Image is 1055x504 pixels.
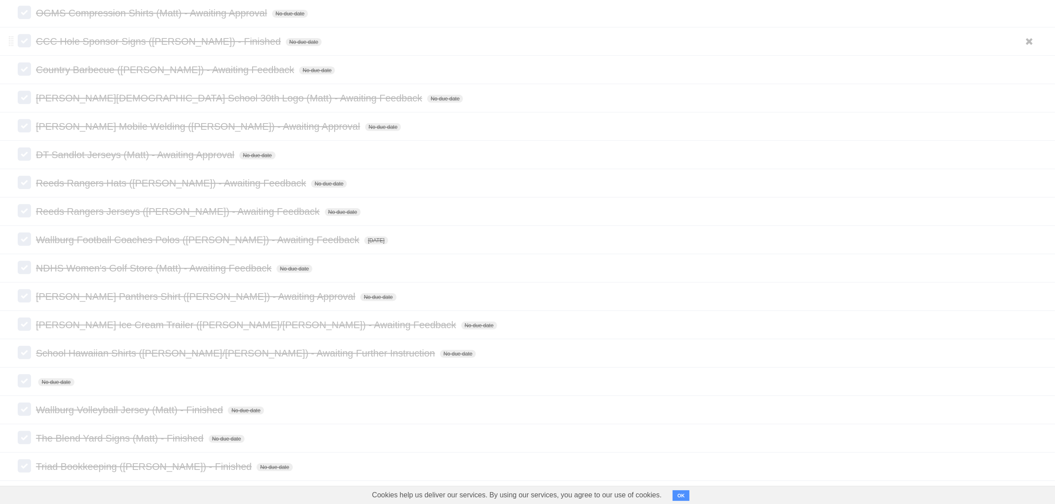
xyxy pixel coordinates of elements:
[272,10,308,18] span: No due date
[36,319,458,330] span: [PERSON_NAME] Ice Cream Trailer ([PERSON_NAME]/[PERSON_NAME]) - Awaiting Feedback
[36,348,437,359] span: School Hawaiian Shirts ([PERSON_NAME]/[PERSON_NAME]) - Awaiting Further Instruction
[18,403,31,416] label: Done
[36,404,225,415] span: Wallburg Volleyball Jersey (Matt) - Finished
[365,123,401,131] span: No due date
[36,461,254,472] span: Triad Bookkeeping ([PERSON_NAME]) - Finished
[209,435,245,443] span: No due date
[18,34,31,47] label: Done
[18,204,31,217] label: Done
[440,350,476,358] span: No due date
[18,6,31,19] label: Done
[286,38,322,46] span: No due date
[36,291,358,302] span: [PERSON_NAME] Panthers Shirt ([PERSON_NAME]) - Awaiting Approval
[18,261,31,274] label: Done
[18,62,31,76] label: Done
[36,178,308,189] span: Reeds Rangers Hats ([PERSON_NAME]) - Awaiting Feedback
[18,318,31,331] label: Done
[18,147,31,161] label: Done
[18,176,31,189] label: Done
[18,374,31,388] label: Done
[239,151,275,159] span: No due date
[36,8,269,19] span: OGMS Compression Shirts (Matt) - Awaiting Approval
[257,463,292,471] span: No due date
[18,289,31,302] label: Done
[18,459,31,473] label: Done
[363,486,671,504] span: Cookies help us deliver our services. By using our services, you agree to our use of cookies.
[36,149,237,160] span: DT Sandlot Jerseys (Matt) - Awaiting Approval
[18,91,31,104] label: Done
[18,431,31,444] label: Done
[299,66,335,74] span: No due date
[364,236,388,244] span: [DATE]
[673,490,690,501] button: OK
[36,433,206,444] span: The Blend Yard Signs (Matt) - Finished
[36,93,424,104] span: [PERSON_NAME][DEMOGRAPHIC_DATA] School 30th Logo (Matt) - Awaiting Feedback
[36,234,362,245] span: Wallburg Football Coaches Polos ([PERSON_NAME]) - Awaiting Feedback
[360,293,396,301] span: No due date
[36,121,362,132] span: [PERSON_NAME] Mobile Welding ([PERSON_NAME]) - Awaiting Approval
[36,36,283,47] span: CCC Hole Sponsor Signs ([PERSON_NAME]) - Finished
[18,119,31,132] label: Done
[18,233,31,246] label: Done
[36,206,322,217] span: Reeds Rangers Jerseys ([PERSON_NAME]) - Awaiting Feedback
[36,263,274,274] span: NDHS Women's Golf Store (Matt) - Awaiting Feedback
[427,95,463,103] span: No due date
[18,346,31,359] label: Done
[461,322,497,330] span: No due date
[36,64,296,75] span: Country Barbecue ([PERSON_NAME]) - Awaiting Feedback
[311,180,347,188] span: No due date
[276,265,312,273] span: No due date
[325,208,361,216] span: No due date
[228,407,264,415] span: No due date
[38,378,74,386] span: No due date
